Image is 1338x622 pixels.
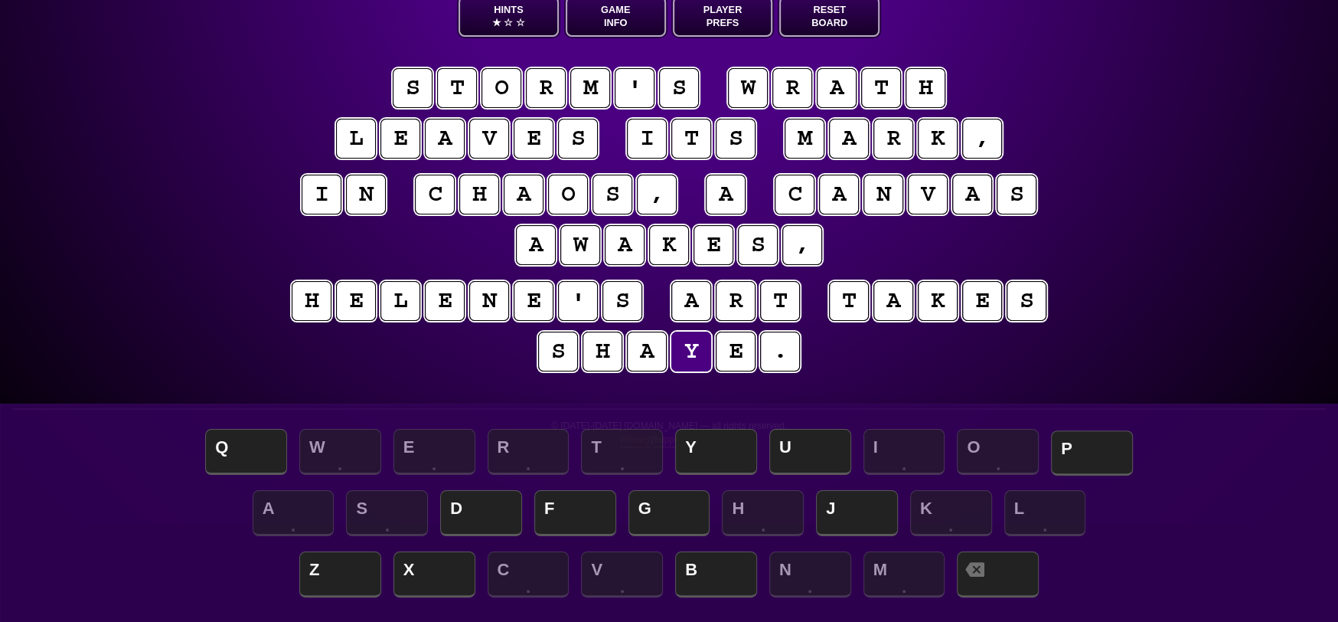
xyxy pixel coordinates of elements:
[908,175,948,214] puzzle-tile: v
[581,429,663,475] span: T
[957,429,1039,475] span: O
[570,68,610,108] puzzle-tile: m
[829,119,869,159] puzzle-tile: a
[437,68,477,108] puzzle-tile: t
[659,68,699,108] puzzle-tile: s
[488,552,569,597] span: C
[558,119,598,159] puzzle-tile: s
[425,119,465,159] puzzle-tile: a
[253,490,334,536] span: A
[675,429,757,475] span: Y
[671,281,711,321] puzzle-tile: a
[906,68,945,108] puzzle-tile: h
[997,175,1036,214] puzzle-tile: s
[380,281,420,321] puzzle-tile: l
[675,552,757,597] span: B
[1004,490,1086,536] span: L
[516,225,556,265] puzzle-tile: a
[716,332,755,372] puzzle-tile: e
[299,552,381,597] span: Z
[671,119,711,159] puzzle-tile: t
[785,119,824,159] puzzle-tile: m
[817,68,857,108] puzzle-tile: a
[534,490,616,536] span: F
[558,281,598,321] puzzle-tile: '
[605,225,645,265] puzzle-tile: a
[627,119,667,159] puzzle-tile: i
[581,552,663,597] span: V
[415,175,455,214] puzzle-tile: c
[769,429,851,475] span: U
[637,175,677,214] puzzle-tile: ,
[336,119,376,159] puzzle-tile: l
[514,119,553,159] puzzle-tile: e
[205,429,287,475] span: Q
[952,175,992,214] puzzle-tile: a
[772,68,812,108] puzzle-tile: r
[722,490,804,536] span: H
[627,332,667,372] puzzle-tile: a
[738,225,778,265] puzzle-tile: s
[492,16,501,29] span: ★
[863,552,945,597] span: M
[706,175,746,214] puzzle-tile: a
[728,68,768,108] puzzle-tile: w
[504,16,513,29] span: ☆
[863,175,903,214] puzzle-tile: n
[583,332,622,372] puzzle-tile: h
[816,490,898,536] span: J
[671,332,711,372] puzzle-tile: y
[760,332,800,372] puzzle-tile: .
[819,175,859,214] puzzle-tile: a
[782,225,822,265] puzzle-tile: ,
[393,552,475,597] span: X
[829,281,869,321] puzzle-tile: t
[716,119,755,159] puzzle-tile: s
[873,281,913,321] puzzle-tile: a
[488,429,569,475] span: R
[592,175,632,214] puzzle-tile: s
[302,175,341,214] puzzle-tile: i
[918,281,958,321] puzzle-tile: k
[336,281,376,321] puzzle-tile: e
[615,68,654,108] puzzle-tile: '
[861,68,901,108] puzzle-tile: t
[380,119,420,159] puzzle-tile: e
[962,281,1002,321] puzzle-tile: e
[628,490,710,536] span: G
[393,68,432,108] puzzle-tile: s
[346,490,428,536] span: S
[918,119,958,159] puzzle-tile: k
[769,552,851,597] span: N
[538,332,578,372] puzzle-tile: s
[649,225,689,265] puzzle-tile: k
[299,429,381,475] span: W
[863,429,945,475] span: I
[560,225,600,265] puzzle-tile: w
[693,225,733,265] puzzle-tile: e
[873,119,913,159] puzzle-tile: r
[425,281,465,321] puzzle-tile: e
[516,16,525,29] span: ☆
[962,119,1002,159] puzzle-tile: ,
[526,68,566,108] puzzle-tile: r
[481,68,521,108] puzzle-tile: o
[504,175,543,214] puzzle-tile: a
[393,429,475,475] span: E
[1051,430,1133,476] span: P
[459,175,499,214] puzzle-tile: h
[548,175,588,214] puzzle-tile: o
[514,281,553,321] puzzle-tile: e
[716,281,755,321] puzzle-tile: r
[602,281,642,321] puzzle-tile: s
[775,175,814,214] puzzle-tile: c
[910,490,992,536] span: K
[292,281,331,321] puzzle-tile: h
[1007,281,1046,321] puzzle-tile: s
[760,281,800,321] puzzle-tile: t
[469,281,509,321] puzzle-tile: n
[346,175,386,214] puzzle-tile: n
[440,490,522,536] span: D
[469,119,509,159] puzzle-tile: v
